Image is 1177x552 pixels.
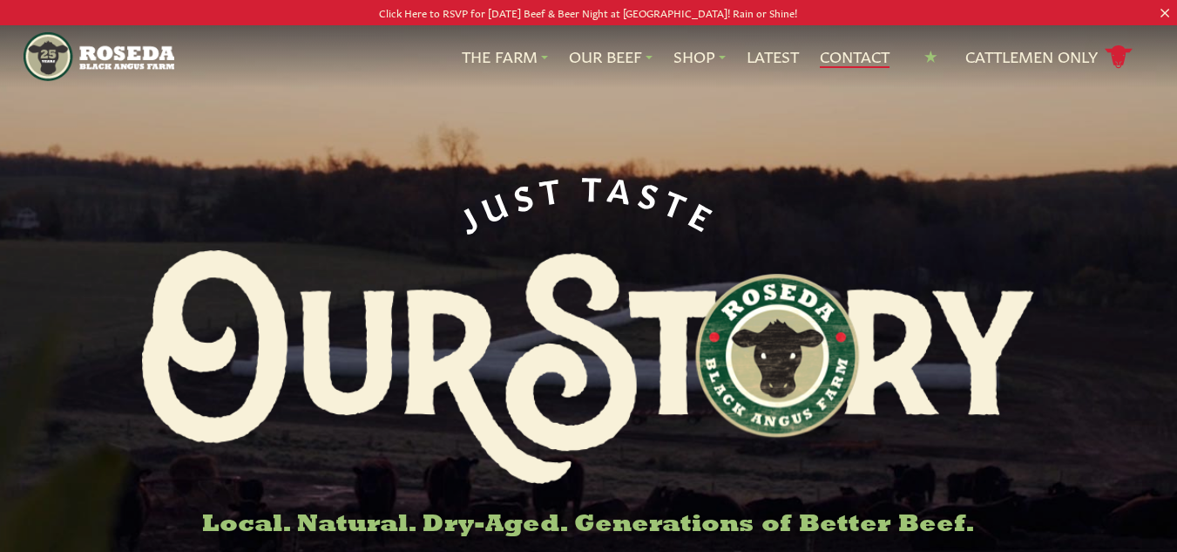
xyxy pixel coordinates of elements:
span: T [582,167,610,203]
span: J [451,194,488,236]
p: Click Here to RSVP for [DATE] Beef & Beer Night at [GEOGRAPHIC_DATA]! Rain or Shine! [59,3,1119,22]
span: T [660,181,699,224]
img: https://roseda.com/wp-content/uploads/2021/05/roseda-25-header.png [24,32,174,81]
span: S [636,174,670,214]
a: Cattlemen Only [965,42,1133,72]
a: Shop [673,45,726,68]
a: Latest [747,45,799,68]
div: JUST TASTE [450,167,727,236]
img: Roseda Black Aangus Farm [142,250,1034,484]
span: S [509,173,543,213]
nav: Main Navigation [24,25,1153,88]
span: T [538,168,570,207]
a: The Farm [462,45,548,68]
h6: Local. Natural. Dry-Aged. Generations of Better Beef. [142,512,1034,539]
span: E [686,194,726,236]
a: Our Beef [569,45,653,68]
a: Contact [820,45,890,68]
span: A [606,168,640,207]
span: U [475,181,517,225]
